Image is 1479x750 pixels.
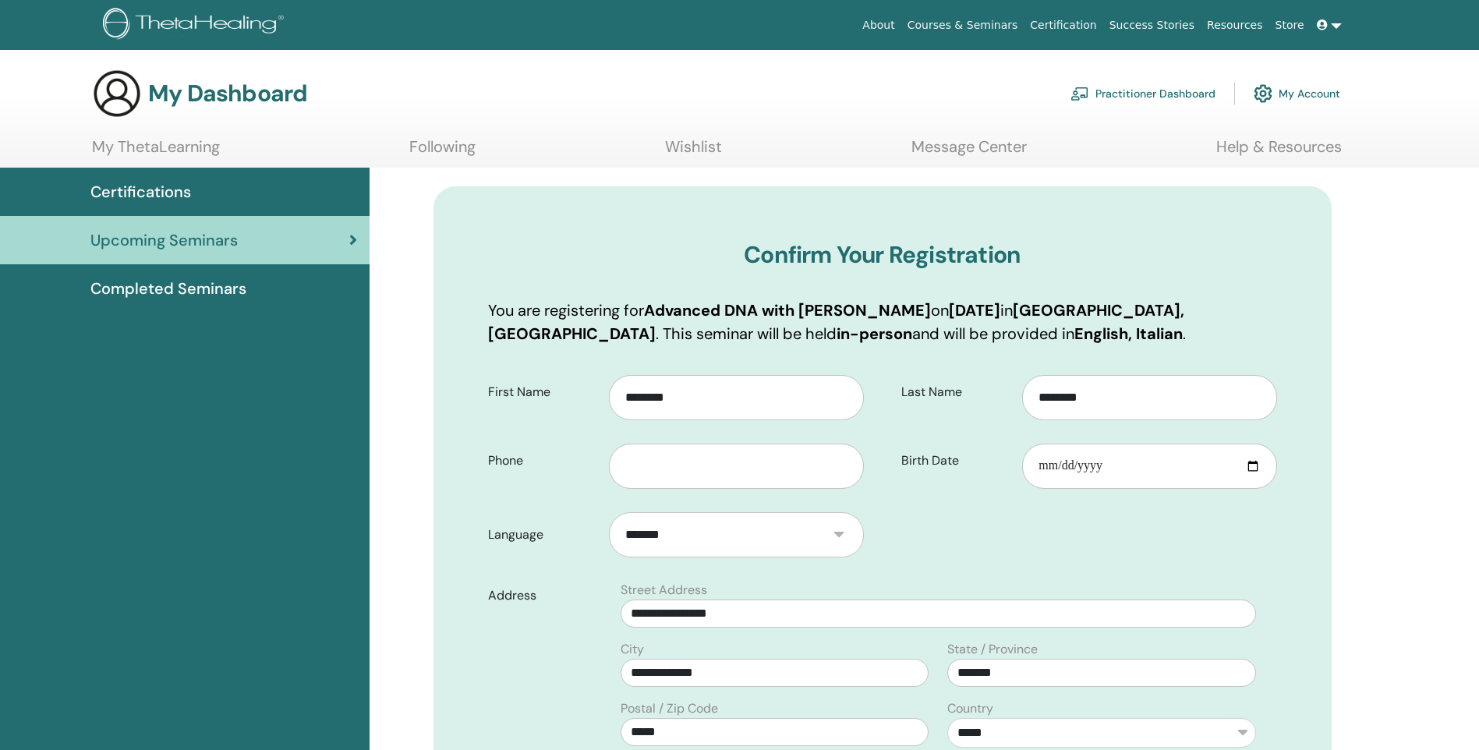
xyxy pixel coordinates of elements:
img: cog.svg [1254,80,1272,107]
h3: Confirm Your Registration [488,241,1277,269]
h3: My Dashboard [148,80,307,108]
label: Country [947,699,993,718]
label: Postal / Zip Code [621,699,718,718]
label: Language [476,520,610,550]
a: My Account [1254,76,1340,111]
a: Message Center [911,137,1027,168]
label: City [621,640,644,659]
a: Following [409,137,476,168]
a: Certification [1024,11,1102,40]
b: English, Italian [1074,324,1183,344]
a: Success Stories [1103,11,1201,40]
img: chalkboard-teacher.svg [1070,87,1089,101]
a: Resources [1201,11,1269,40]
b: in-person [837,324,912,344]
label: Phone [476,446,610,476]
a: Help & Resources [1216,137,1342,168]
span: Completed Seminars [90,277,246,300]
a: Courses & Seminars [901,11,1024,40]
label: Address [476,581,612,610]
a: Wishlist [665,137,722,168]
label: Last Name [890,377,1023,407]
label: First Name [476,377,610,407]
a: My ThetaLearning [92,137,220,168]
img: logo.png [103,8,289,43]
label: Birth Date [890,446,1023,476]
img: generic-user-icon.jpg [92,69,142,119]
label: Street Address [621,581,707,600]
span: Certifications [90,180,191,203]
b: [DATE] [949,300,1000,320]
b: Advanced DNA with [PERSON_NAME] [644,300,931,320]
a: Practitioner Dashboard [1070,76,1215,111]
span: Upcoming Seminars [90,228,238,252]
label: State / Province [947,640,1038,659]
p: You are registering for on in . This seminar will be held and will be provided in . [488,299,1277,345]
a: About [856,11,900,40]
a: Store [1269,11,1311,40]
